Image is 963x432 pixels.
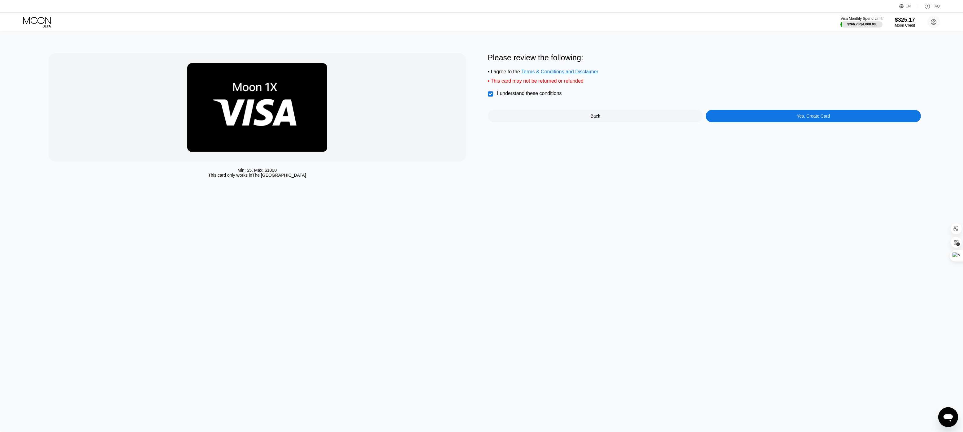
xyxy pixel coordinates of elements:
[488,53,921,62] div: Please review the following:
[488,110,703,122] div: Back
[906,4,911,8] div: EN
[895,23,915,28] div: Moon Credit
[847,22,876,26] div: $266.78 / $4,000.00
[488,69,921,75] div: • I agree to the
[918,3,940,9] div: FAQ
[591,114,600,119] div: Back
[938,407,958,427] iframe: Кнопка запуска окна обмена сообщениями
[932,4,940,8] div: FAQ
[488,91,494,97] div: 
[488,78,921,84] div: • This card may not be returned or refunded
[797,114,830,119] div: Yes, Create Card
[840,16,882,21] div: Visa Monthly Spend Limit
[895,17,915,28] div: $325.17Moon Credit
[899,3,918,9] div: EN
[497,91,562,96] div: I understand these conditions
[521,69,598,74] span: Terms & Conditions and Disclaimer
[237,168,277,173] div: Min: $ 5 , Max: $ 1000
[840,16,882,28] div: Visa Monthly Spend Limit$266.78/$4,000.00
[208,173,306,178] div: This card only works in The [GEOGRAPHIC_DATA]
[895,17,915,23] div: $325.17
[706,110,921,122] div: Yes, Create Card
